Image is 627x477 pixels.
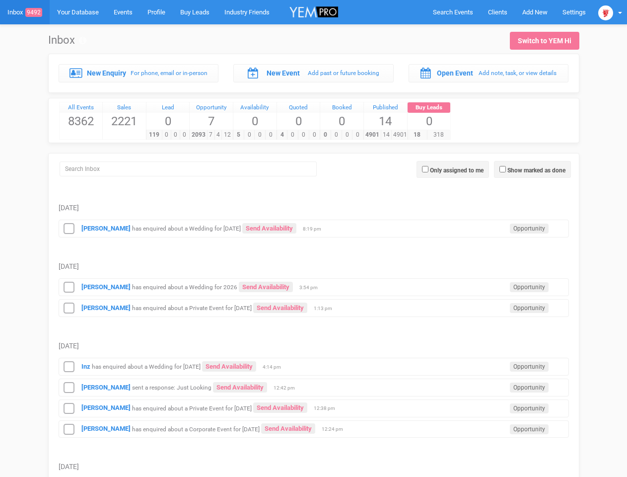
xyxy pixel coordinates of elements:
a: New Enquiry For phone, email or in-person [59,64,219,82]
span: 0 [408,113,451,130]
span: 14 [364,113,407,130]
span: 8:19 pm [303,226,328,233]
input: Search Inbox [60,161,317,176]
h5: [DATE] [59,463,569,471]
span: Opportunity [510,303,549,313]
a: Sales [103,102,146,113]
a: New Event Add past or future booking [233,64,394,82]
h1: Inbox [48,34,86,46]
span: 0 [309,130,320,140]
span: Clients [488,8,507,16]
span: 2221 [103,113,146,130]
span: 3:54 pm [299,284,324,291]
a: [PERSON_NAME] [81,404,131,411]
small: For phone, email or in-person [131,70,208,77]
span: 0 [342,130,353,140]
small: Add note, task, or view details [479,70,557,77]
span: 0 [162,130,171,140]
a: [PERSON_NAME] [81,384,131,391]
span: Search Events [433,8,473,16]
a: Published [364,102,407,113]
div: Booked [320,102,363,113]
span: 9492 [25,8,42,17]
a: Buy Leads [408,102,451,113]
span: 2093 [189,130,208,140]
span: 119 [146,130,162,140]
span: 0 [180,130,189,140]
label: Open Event [437,68,473,78]
a: Send Availability [242,223,296,234]
span: 12 [221,130,233,140]
a: Send Availability [213,382,267,393]
small: has enquired about a Private Event for [DATE] [132,404,252,411]
span: 0 [320,113,363,130]
a: [PERSON_NAME] [81,225,131,232]
span: 12:24 pm [322,426,347,433]
small: Add past or future booking [308,70,379,77]
span: Opportunity [510,362,549,372]
span: 318 [427,130,451,140]
span: 1:13 pm [314,305,339,312]
a: [PERSON_NAME] [81,425,131,432]
span: Opportunity [510,224,549,234]
span: 4 [277,130,288,140]
a: All Events [60,102,103,113]
small: has enquired about a Wedding for 2026 [132,284,237,291]
small: has enquired about a Private Event for [DATE] [132,305,252,312]
span: Add New [522,8,548,16]
span: Opportunity [510,383,549,393]
a: [PERSON_NAME] [81,283,131,291]
span: 0 [254,130,266,140]
a: Send Availability [261,423,315,434]
a: Inz [81,363,90,370]
img: open-uri20250107-2-1pbi2ie [598,5,613,20]
span: Opportunity [510,424,549,434]
a: Availability [233,102,277,113]
span: Opportunity [510,403,549,413]
a: Quoted [277,102,320,113]
span: 12:42 pm [274,385,298,392]
span: 4901 [363,130,381,140]
a: Send Availability [253,402,307,413]
a: Switch to YEM Hi [510,32,579,50]
span: 0 [277,113,320,130]
span: 4 [214,130,222,140]
h5: [DATE] [59,263,569,270]
a: [PERSON_NAME] [81,304,131,312]
a: Send Availability [253,303,307,313]
h5: [DATE] [59,204,569,212]
span: 18 [407,130,427,140]
small: has enquired about a Wedding for [DATE] [92,363,201,370]
span: 0 [320,130,331,140]
span: 0 [287,130,298,140]
span: 7 [190,113,233,130]
span: 0 [233,113,277,130]
span: 8362 [60,113,103,130]
span: 12:38 pm [314,405,339,412]
span: 14 [381,130,392,140]
span: 0 [331,130,342,140]
span: 0 [265,130,277,140]
h5: [DATE] [59,342,569,350]
span: 0 [298,130,309,140]
span: 0 [244,130,255,140]
a: Opportunity [190,102,233,113]
a: Send Availability [239,282,293,292]
div: Switch to YEM Hi [518,36,571,46]
span: 5 [233,130,244,140]
a: Open Event Add note, task, or view details [409,64,569,82]
label: Only assigned to me [430,166,484,175]
span: 4901 [391,130,409,140]
a: Lead [146,102,190,113]
span: 4:14 pm [263,364,287,371]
